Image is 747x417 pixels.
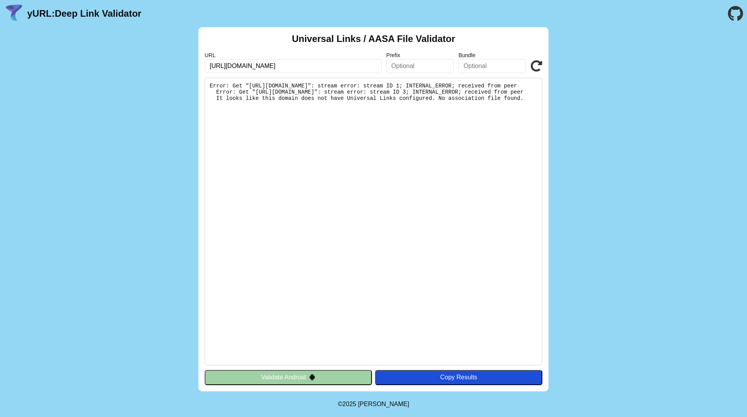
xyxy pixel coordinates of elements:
[358,401,409,407] a: Michael Ibragimchayev's Personal Site
[27,8,141,19] a: yURL:Deep Link Validator
[4,3,24,24] img: yURL Logo
[205,78,542,365] pre: Error: Get "[URL][DOMAIN_NAME]": stream error: stream ID 1; INTERNAL_ERROR; received from peer Er...
[375,370,542,385] button: Copy Results
[458,59,526,73] input: Optional
[386,52,454,58] label: Prefix
[342,401,356,407] span: 2025
[205,59,382,73] input: Required
[292,33,455,44] h2: Universal Links / AASA File Validator
[205,52,382,58] label: URL
[458,52,526,58] label: Bundle
[386,59,454,73] input: Optional
[338,391,409,417] footer: ©
[309,374,316,380] img: droidIcon.svg
[379,374,538,381] div: Copy Results
[205,370,372,385] button: Validate Android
